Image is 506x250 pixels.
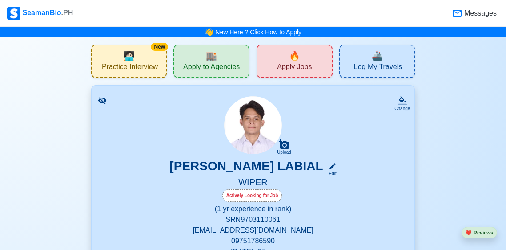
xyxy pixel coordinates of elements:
h3: [PERSON_NAME] LABIAL [169,159,323,177]
span: travel [372,49,383,62]
div: Edit [325,170,337,177]
h5: WIPER [102,177,404,189]
p: 09751786590 [102,236,404,246]
span: Practice Interview [102,62,158,74]
span: Apply Jobs [277,62,312,74]
button: heartReviews [462,227,497,239]
div: Actively Looking for Job [222,189,282,202]
img: Logo [7,7,20,20]
span: .PH [61,9,73,16]
p: SRN 9703110061 [102,214,404,225]
div: New [151,43,168,51]
span: Log My Travels [354,62,402,74]
div: SeamanBio [7,7,73,20]
span: interview [124,49,135,62]
span: heart [466,230,472,235]
p: (1 yr experience in rank) [102,204,404,214]
span: Messages [462,8,497,19]
span: agencies [206,49,217,62]
div: Change [394,105,410,112]
div: Upload [277,150,291,155]
span: bell [202,25,216,39]
a: New Here ? Click How to Apply [215,29,301,36]
span: new [289,49,300,62]
p: [EMAIL_ADDRESS][DOMAIN_NAME] [102,225,404,236]
span: Apply to Agencies [183,62,240,74]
